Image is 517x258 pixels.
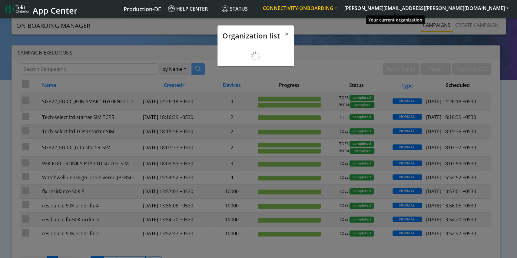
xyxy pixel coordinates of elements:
[285,29,289,39] span: ×
[168,5,208,12] span: Help center
[222,5,228,12] img: status.svg
[219,3,259,15] a: Status
[5,4,30,14] img: logo-telit-cinterion-gw-new.png
[168,5,175,12] img: knowledge.svg
[366,15,425,24] div: Your current organization
[33,5,78,16] span: App Center
[166,3,219,15] a: Help center
[222,30,280,41] h4: Organization list
[123,3,161,15] a: Your current platform instance
[5,2,77,15] a: App Center
[341,3,512,14] button: [PERSON_NAME][EMAIL_ADDRESS][PERSON_NAME][DOMAIN_NAME]
[251,51,260,61] img: loading.gif
[222,5,248,12] span: Status
[259,3,341,14] button: CONNECTIVITY-ONBOARDING
[124,5,161,13] span: Production-DE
